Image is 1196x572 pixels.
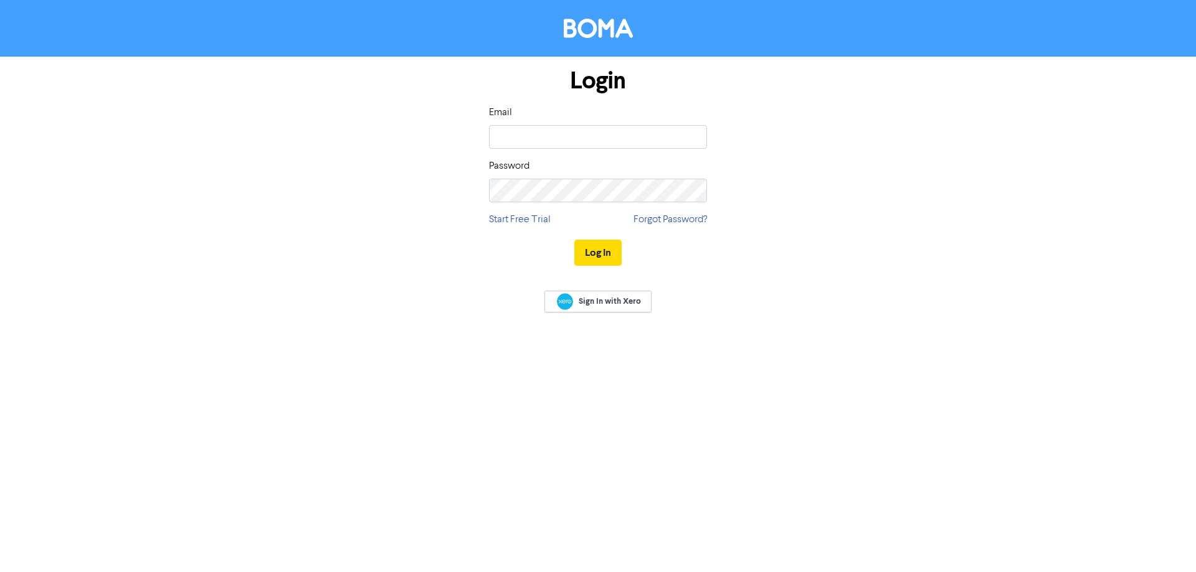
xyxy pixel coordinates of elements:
[564,19,633,38] img: BOMA Logo
[579,296,641,307] span: Sign In with Xero
[544,291,652,312] a: Sign In with Xero
[574,240,622,266] button: Log In
[489,159,529,174] label: Password
[489,105,512,120] label: Email
[557,293,573,310] img: Xero logo
[1134,512,1196,572] iframe: Chat Widget
[634,212,707,227] a: Forgot Password?
[489,67,707,95] h1: Login
[489,212,551,227] a: Start Free Trial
